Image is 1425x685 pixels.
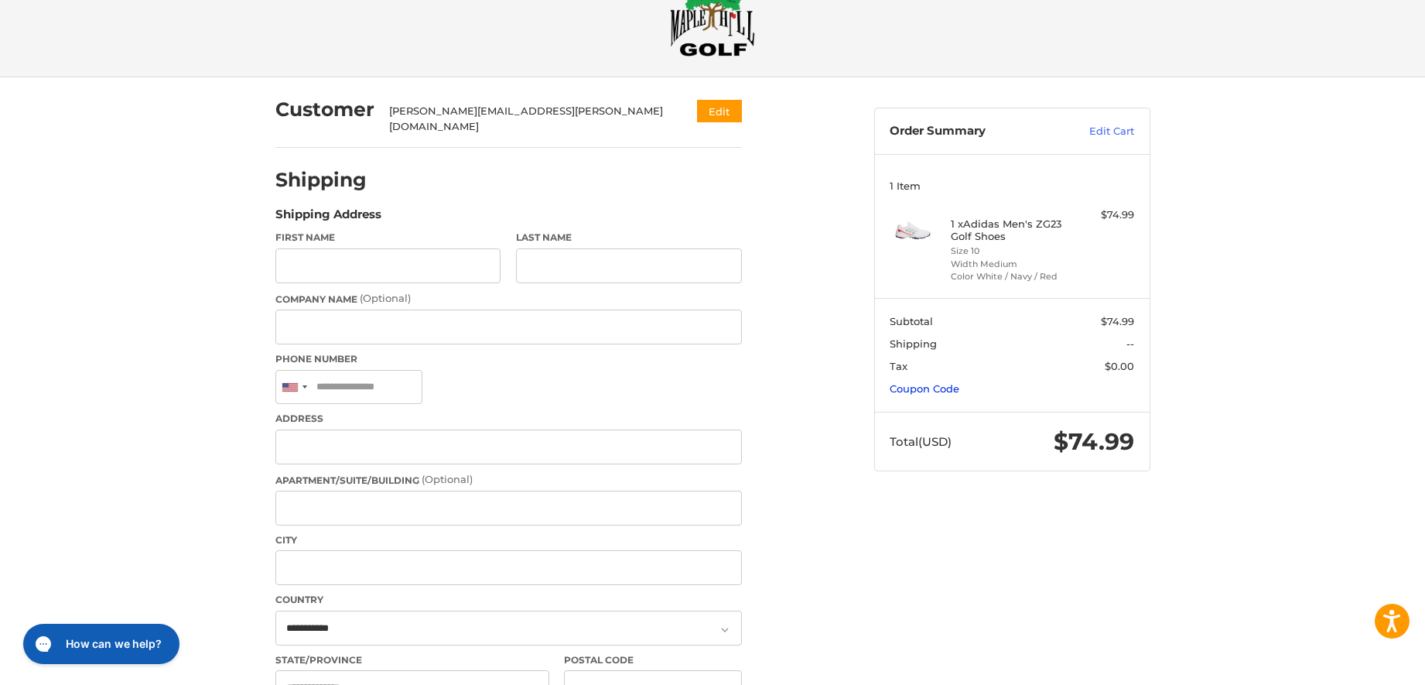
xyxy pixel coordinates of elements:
div: United States: +1 [276,371,312,404]
span: -- [1126,337,1134,350]
div: [PERSON_NAME][EMAIL_ADDRESS][PERSON_NAME][DOMAIN_NAME] [389,104,667,134]
small: (Optional) [422,473,473,485]
span: Subtotal [890,315,933,327]
a: Edit Cart [1056,124,1134,139]
span: Tax [890,360,907,372]
span: $74.99 [1054,427,1134,456]
label: Address [275,412,742,426]
span: $0.00 [1105,360,1134,372]
label: Country [275,593,742,607]
label: Apartment/Suite/Building [275,472,742,488]
legend: Shipping Address [275,206,381,231]
label: Company Name [275,291,742,307]
label: Postal Code [564,653,742,667]
a: Coupon Code [890,382,959,395]
div: $74.99 [1073,207,1134,223]
iframe: Gorgias live chat messenger [15,618,184,670]
li: Color White / Navy / Red [951,270,1069,283]
iframe: Google Customer Reviews [1297,643,1425,685]
span: Total (USD) [890,434,952,449]
h2: Customer [275,98,374,122]
label: First Name [275,231,501,245]
h2: Shipping [275,168,367,192]
button: Edit [697,100,742,122]
label: City [275,533,742,547]
h3: 1 Item [890,180,1134,192]
label: Phone Number [275,352,742,366]
li: Width Medium [951,258,1069,271]
label: State/Province [275,653,549,667]
li: Size 10 [951,245,1069,258]
h4: 1 x Adidas Men's ZG23 Golf Shoes [951,217,1069,243]
label: Last Name [516,231,742,245]
span: $74.99 [1101,315,1134,327]
small: (Optional) [360,292,411,304]
span: Shipping [890,337,937,350]
h3: Order Summary [890,124,1056,139]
